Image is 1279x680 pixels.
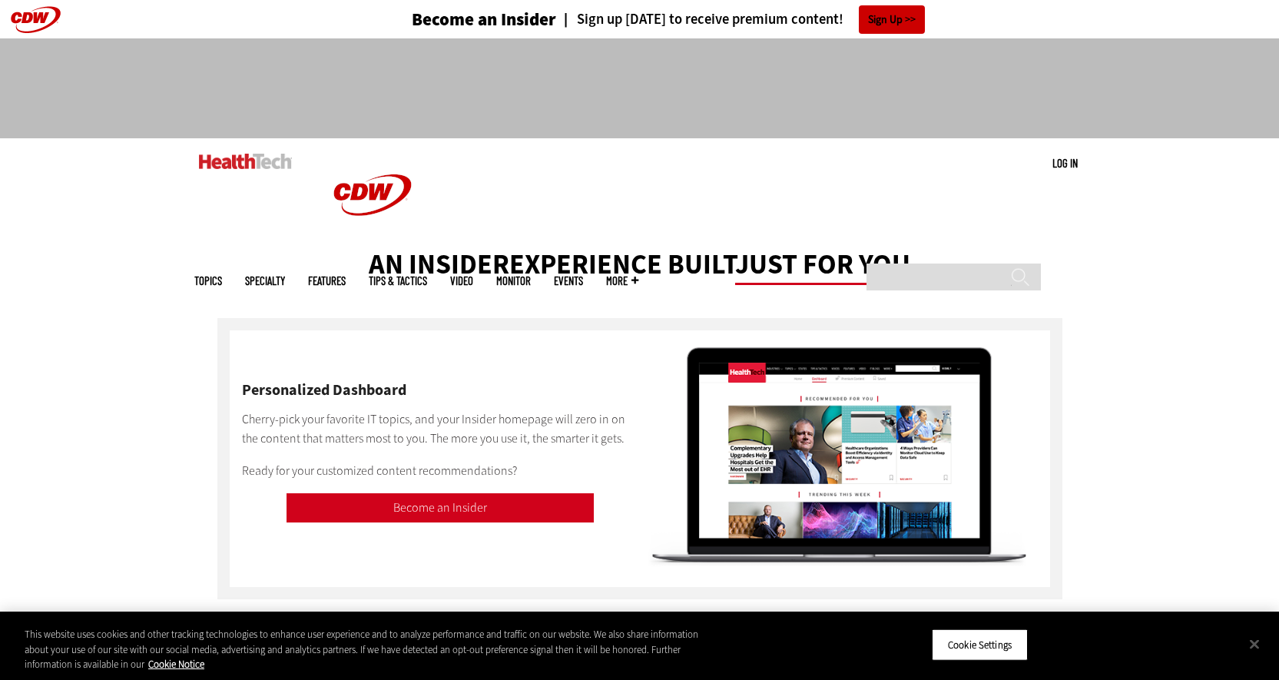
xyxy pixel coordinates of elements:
[606,275,638,287] span: More
[194,275,222,287] span: Topics
[242,410,639,449] p: Cherry-pick your favorite IT topics, and your Insider homepage will zero in on the content that m...
[242,383,639,398] h2: Personalized Dashboard
[308,275,346,287] a: Features
[1052,156,1078,170] a: Log in
[287,493,594,522] a: Become an Insider
[556,12,843,27] a: Sign up [DATE] to receive premium content!
[148,658,204,671] a: More information about your privacy
[1052,155,1078,171] div: User menu
[242,461,639,481] p: Ready for your customized content recommendations?
[639,343,1038,572] img: Computer screen with personalized dashboard
[859,5,925,34] a: Sign Up
[25,627,704,672] div: This website uses cookies and other tracking technologies to enhance user experience and to analy...
[354,11,556,28] a: Become an Insider
[496,275,531,287] a: MonITor
[450,275,473,287] a: Video
[315,138,430,252] img: Home
[932,629,1028,661] button: Cookie Settings
[554,275,583,287] a: Events
[199,154,292,169] img: Home
[360,54,919,123] iframe: advertisement
[412,11,556,28] h3: Become an Insider
[369,275,427,287] a: Tips & Tactics
[315,240,430,256] a: CDW
[245,275,285,287] span: Specialty
[735,246,910,285] span: just for you
[1238,627,1271,661] button: Close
